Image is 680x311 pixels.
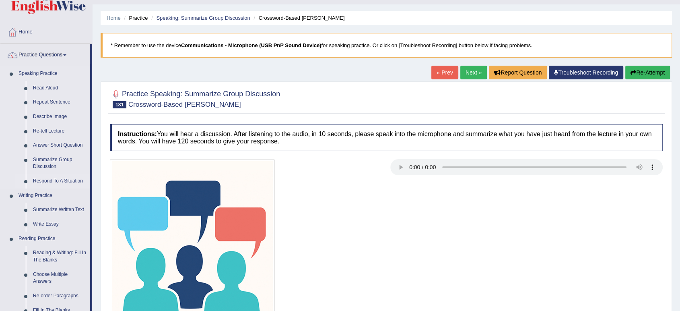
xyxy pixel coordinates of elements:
a: Repeat Sentence [29,95,90,110]
a: Speaking Practice [15,66,90,81]
b: Instructions: [118,131,157,137]
a: Write Essay [29,217,90,232]
a: Read Aloud [29,81,90,95]
a: Summarize Group Discussion [29,153,90,174]
small: Crossword-Based [PERSON_NAME] [128,101,241,108]
a: Speaking: Summarize Group Discussion [156,15,250,21]
a: Answer Short Question [29,138,90,153]
a: Reading & Writing: Fill In The Blanks [29,246,90,267]
a: Summarize Written Text [29,203,90,217]
a: Home [107,15,121,21]
a: Re-order Paragraphs [29,289,90,303]
button: Re-Attempt [625,66,670,79]
blockquote: * Remember to use the device for speaking practice. Or click on [Troubleshoot Recording] button b... [101,33,672,58]
a: Re-tell Lecture [29,124,90,139]
button: Report Question [489,66,547,79]
a: Respond To A Situation [29,174,90,189]
a: Troubleshoot Recording [549,66,623,79]
h2: Practice Speaking: Summarize Group Discussion [110,88,280,108]
span: 181 [113,101,126,108]
a: Home [0,21,92,41]
b: Communications - Microphone (USB PnP Sound Device) [181,42,321,48]
a: Reading Practice [15,232,90,246]
li: Crossword-Based [PERSON_NAME] [251,14,344,22]
a: Describe Image [29,110,90,124]
a: Choose Multiple Answers [29,267,90,289]
h4: You will hear a discussion. After listening to the audio, in 10 seconds, please speak into the mi... [110,124,663,151]
a: Writing Practice [15,189,90,203]
a: Next » [460,66,487,79]
li: Practice [122,14,148,22]
a: « Prev [431,66,458,79]
a: Practice Questions [0,44,90,64]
